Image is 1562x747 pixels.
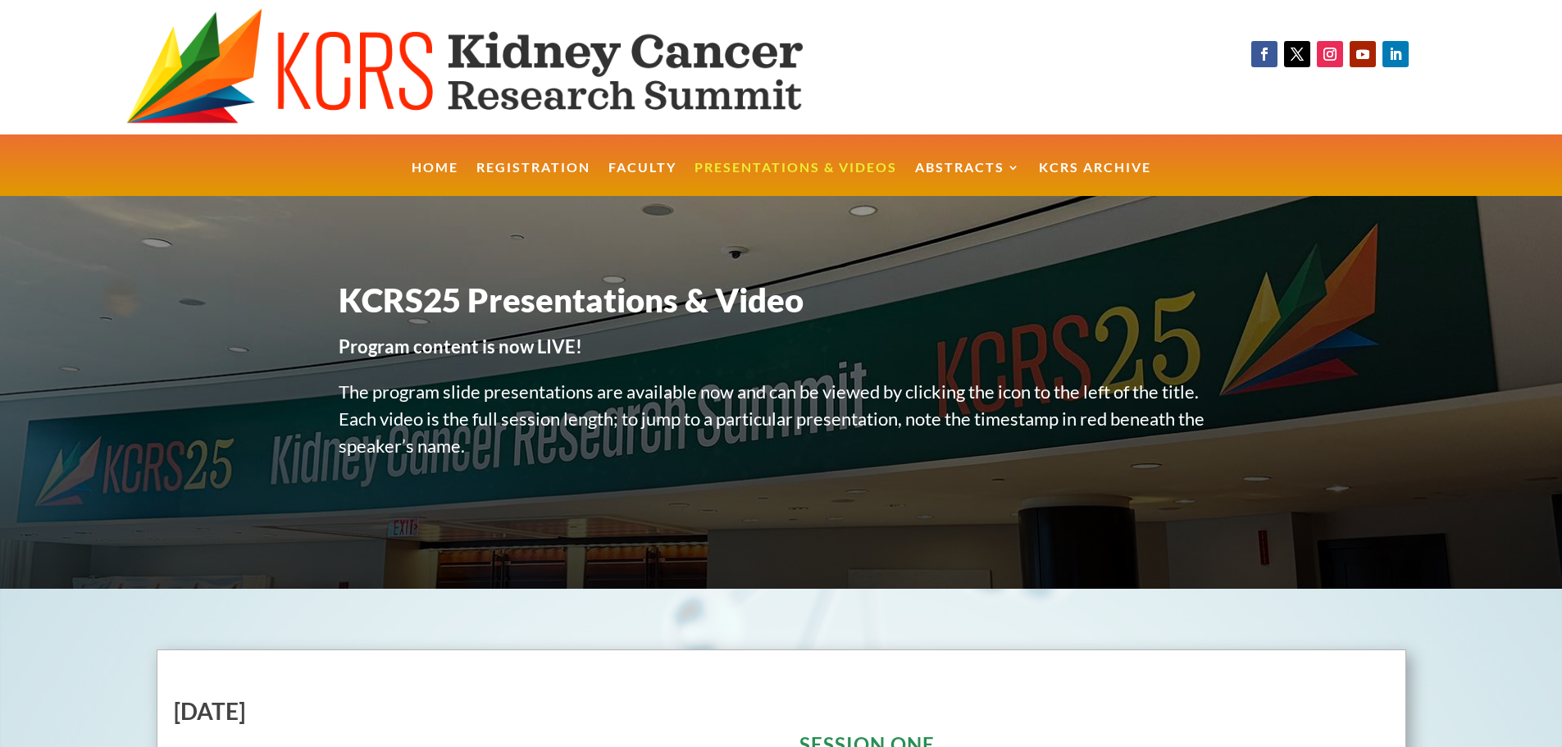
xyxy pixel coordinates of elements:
a: Follow on LinkedIn [1382,41,1409,67]
a: Presentations & Videos [694,162,897,197]
strong: Program content is now LIVE! [339,335,582,358]
a: Follow on Facebook [1251,41,1277,67]
a: Registration [476,162,590,197]
img: KCRS generic logo wide [126,8,886,126]
a: Follow on Instagram [1317,41,1343,67]
a: Follow on Youtube [1350,41,1376,67]
span: KCRS25 Presentations & Video [339,280,804,320]
a: Follow on X [1284,41,1310,67]
h2: [DATE] [174,699,763,731]
p: The program slide presentations are available now and can be viewed by clicking the icon to the l... [339,378,1224,477]
a: Home [412,162,458,197]
a: Abstracts [915,162,1021,197]
a: Faculty [608,162,676,197]
a: KCRS Archive [1039,162,1151,197]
